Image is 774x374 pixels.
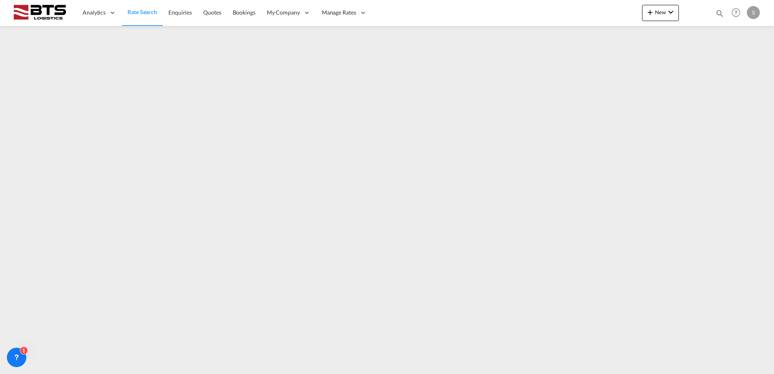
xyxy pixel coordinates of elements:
div: icon-magnify [715,9,724,21]
button: icon-plus 400-fgNewicon-chevron-down [642,5,679,21]
span: Analytics [83,8,106,17]
span: Enquiries [168,9,192,16]
span: Help [729,6,743,19]
span: Quotes [203,9,221,16]
div: S [747,6,760,19]
span: My Company [267,8,300,17]
img: cdcc71d0be7811ed9adfbf939d2aa0e8.png [12,4,67,22]
md-icon: icon-chevron-down [666,7,676,17]
span: Manage Rates [322,8,356,17]
div: Help [729,6,747,20]
md-icon: icon-plus 400-fg [645,7,655,17]
span: Bookings [233,9,255,16]
span: Rate Search [128,8,157,15]
md-icon: icon-magnify [715,9,724,18]
span: New [645,9,676,15]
